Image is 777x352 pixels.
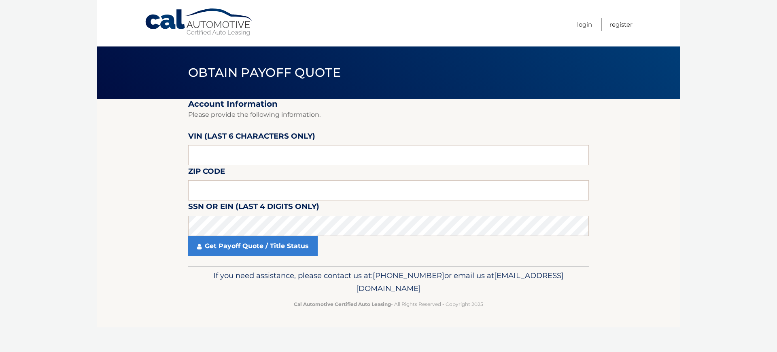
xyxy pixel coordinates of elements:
span: Obtain Payoff Quote [188,65,341,80]
a: Register [609,18,633,31]
p: - All Rights Reserved - Copyright 2025 [193,300,584,308]
label: VIN (last 6 characters only) [188,130,315,145]
span: [PHONE_NUMBER] [373,271,444,280]
label: Zip Code [188,165,225,180]
p: If you need assistance, please contact us at: or email us at [193,269,584,295]
p: Please provide the following information. [188,109,589,120]
a: Get Payoff Quote / Title Status [188,236,318,256]
a: Login [577,18,592,31]
label: SSN or EIN (last 4 digits only) [188,200,319,215]
h2: Account Information [188,99,589,109]
strong: Cal Automotive Certified Auto Leasing [294,301,391,307]
a: Cal Automotive [144,8,254,37]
